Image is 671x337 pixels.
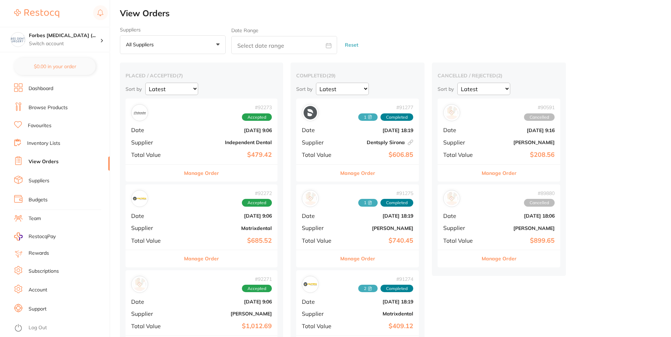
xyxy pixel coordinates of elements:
[302,237,337,244] span: Total Value
[126,184,277,267] div: Matrixdental#92272AcceptedDate[DATE] 9:06SupplierMatrixdentalTotal Value$685.52Manage Order
[28,122,51,129] a: Favourites
[302,139,337,146] span: Supplier
[182,140,272,145] b: Independent Dental
[445,106,458,119] img: Adam Dental
[29,268,59,275] a: Subscriptions
[131,298,176,305] span: Date
[182,151,272,159] b: $479.42
[302,311,337,317] span: Supplier
[242,276,272,282] span: # 92271
[484,237,555,244] b: $899.65
[29,215,41,222] a: Team
[302,323,337,329] span: Total Value
[343,128,413,133] b: [DATE] 18:19
[358,113,378,121] span: Received
[126,41,157,48] p: All suppliers
[120,27,226,32] label: Suppliers
[131,127,176,133] span: Date
[133,192,146,205] img: Matrixdental
[184,250,219,267] button: Manage Order
[302,213,337,219] span: Date
[29,233,56,240] span: RestocqPay
[14,323,108,334] button: Log Out
[131,323,176,329] span: Total Value
[29,158,59,165] a: View Orders
[343,151,413,159] b: $606.85
[126,86,142,92] p: Sort by
[484,213,555,219] b: [DATE] 18:06
[438,72,560,79] h2: cancelled / rejected ( 2 )
[443,139,478,146] span: Supplier
[443,127,478,133] span: Date
[182,225,272,231] b: Matrixdental
[29,306,47,313] a: Support
[182,237,272,244] b: $685.52
[131,213,176,219] span: Date
[302,152,337,158] span: Total Value
[482,165,517,182] button: Manage Order
[340,250,375,267] button: Manage Order
[133,106,146,119] img: Independent Dental
[443,213,478,219] span: Date
[29,85,53,92] a: Dashboard
[29,324,47,331] a: Log Out
[524,113,555,121] span: Cancelled
[27,140,60,147] a: Inventory Lists
[358,199,378,207] span: Received
[131,237,176,244] span: Total Value
[358,285,378,292] span: Received
[482,250,517,267] button: Manage Order
[296,86,312,92] p: Sort by
[343,140,413,145] b: Dentsply Sirona
[380,285,413,292] span: Completed
[484,225,555,231] b: [PERSON_NAME]
[131,311,176,317] span: Supplier
[445,192,458,205] img: Henry Schein Halas
[380,113,413,121] span: Completed
[242,113,272,121] span: Accepted
[182,299,272,305] b: [DATE] 9:06
[242,105,272,110] span: # 92273
[343,299,413,305] b: [DATE] 18:19
[524,105,555,110] span: # 90591
[14,232,56,241] a: RestocqPay
[182,213,272,219] b: [DATE] 9:06
[29,250,49,257] a: Rewards
[231,36,337,54] input: Select date range
[343,225,413,231] b: [PERSON_NAME]
[182,323,272,330] b: $1,012.69
[358,276,413,282] span: # 91274
[11,32,25,47] img: Forbes Dental Surgery (DentalTown 6)
[29,286,47,294] a: Account
[14,5,59,22] a: Restocq Logo
[29,177,49,184] a: Suppliers
[296,72,419,79] h2: completed ( 29 )
[304,106,317,119] img: Dentsply Sirona
[231,28,258,33] label: Date Range
[484,140,555,145] b: [PERSON_NAME]
[302,298,337,305] span: Date
[380,199,413,207] span: Completed
[29,104,68,111] a: Browse Products
[304,278,317,291] img: Matrixdental
[343,311,413,317] b: Matrixdental
[29,196,48,203] a: Budgets
[14,58,96,75] button: $0.00 in your order
[443,152,478,158] span: Total Value
[343,323,413,330] b: $409.12
[120,8,671,18] h2: View Orders
[29,32,100,39] h4: Forbes Dental Surgery (DentalTown 6)
[14,232,23,241] img: RestocqPay
[184,165,219,182] button: Manage Order
[242,285,272,292] span: Accepted
[133,278,146,291] img: Henry Schein Halas
[14,9,59,18] img: Restocq Logo
[484,128,555,133] b: [DATE] 9:16
[358,190,413,196] span: # 91275
[131,225,176,231] span: Supplier
[443,237,478,244] span: Total Value
[524,199,555,207] span: Cancelled
[126,72,277,79] h2: placed / accepted ( 7 )
[242,190,272,196] span: # 92272
[343,36,360,54] button: Reset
